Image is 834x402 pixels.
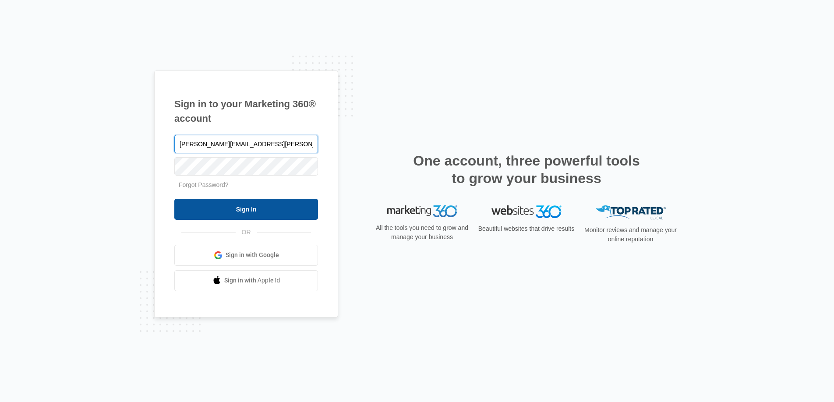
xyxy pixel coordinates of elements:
p: Beautiful websites that drive results [477,224,576,233]
img: Top Rated Local [596,205,666,220]
img: Websites 360 [491,205,562,218]
a: Sign in with Google [174,245,318,266]
p: Monitor reviews and manage your online reputation [582,226,680,244]
input: Sign In [174,199,318,220]
p: All the tools you need to grow and manage your business [373,223,471,242]
span: OR [236,228,257,237]
span: Sign in with Apple Id [224,276,280,285]
h2: One account, three powerful tools to grow your business [410,152,643,187]
h1: Sign in to your Marketing 360® account [174,97,318,126]
input: Email [174,135,318,153]
span: Sign in with Google [226,250,279,260]
img: Marketing 360 [387,205,457,218]
a: Forgot Password? [179,181,229,188]
a: Sign in with Apple Id [174,270,318,291]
